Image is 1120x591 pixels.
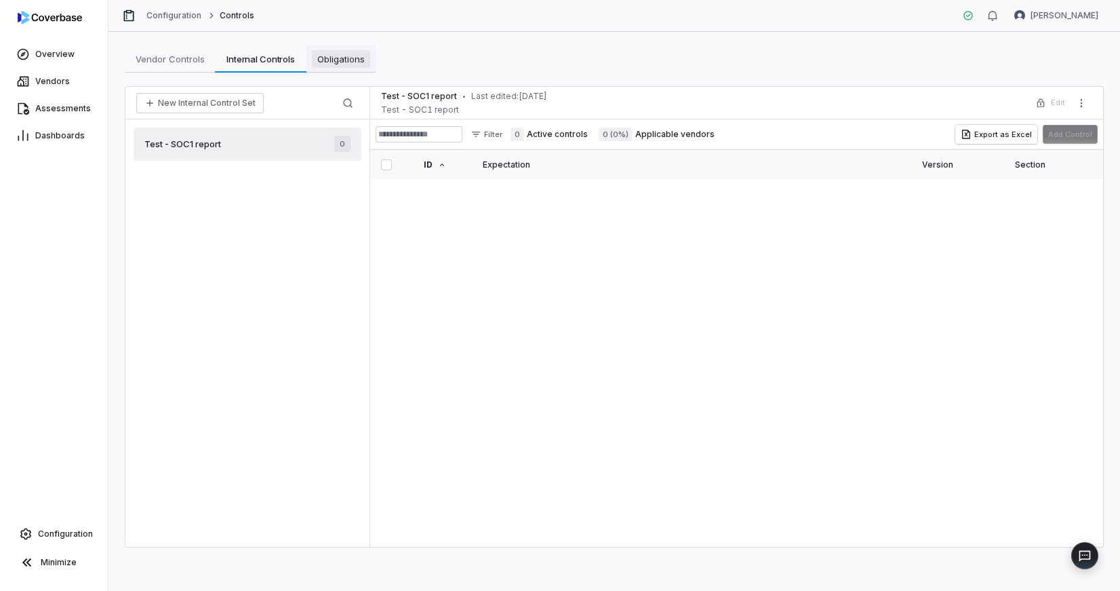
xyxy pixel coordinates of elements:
a: Configuration [5,522,102,546]
div: Section [1015,150,1092,179]
img: Chintha Anil Kumar avatar [1014,10,1025,21]
img: logo-D7KZi-bG.svg [18,11,82,24]
span: Dashboards [35,130,85,141]
a: Configuration [146,10,202,21]
div: Expectation [483,150,906,179]
label: Applicable vendors [599,128,715,141]
span: Controls [220,10,254,21]
div: Version [922,150,999,179]
span: Vendor Controls [130,50,210,68]
label: Active controls [511,128,588,141]
span: 0 [511,128,524,141]
span: 0 (0%) [599,128,633,141]
button: Minimize [5,549,102,576]
button: More actions [1071,93,1092,113]
button: Filter [465,126,508,142]
span: Obligations [312,50,370,68]
a: Vendors [3,69,105,94]
span: 0 [334,136,351,152]
div: ID [424,150,466,179]
span: Test - SOC1 report [144,138,221,150]
span: Internal Controls [221,50,300,68]
span: Test - SOC1 report [381,104,547,115]
a: Assessments [3,96,105,121]
span: Test - SOC1 report [381,91,457,102]
button: Chintha Anil Kumar avatar[PERSON_NAME] [1006,5,1106,26]
span: • [462,92,466,101]
button: Export as Excel [955,125,1037,144]
a: Test - SOC1 report0 [134,128,361,161]
span: Assessments [35,103,91,114]
span: Last edited: [DATE] [471,91,547,102]
a: Dashboards [3,123,105,148]
span: Vendors [35,76,70,87]
button: New Internal Control Set [136,93,264,113]
span: [PERSON_NAME] [1031,10,1098,21]
span: Filter [484,130,502,140]
span: Minimize [41,557,77,568]
a: Overview [3,42,105,66]
span: Configuration [38,529,93,539]
span: Overview [35,49,75,60]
